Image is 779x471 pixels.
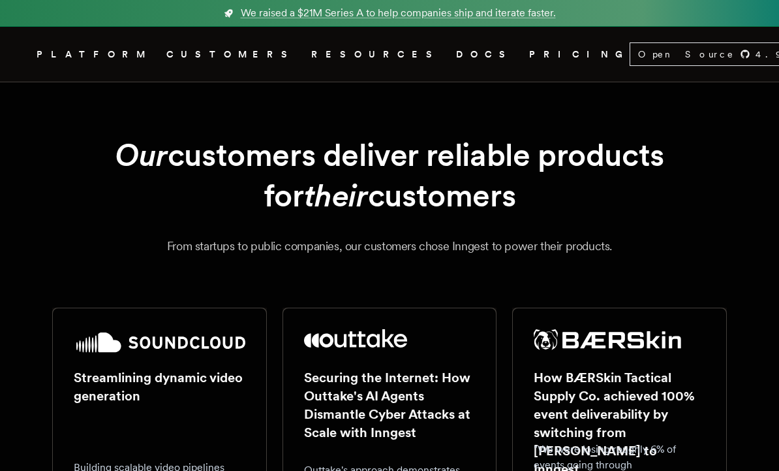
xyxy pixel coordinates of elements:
[115,136,168,174] em: Our
[74,329,245,355] img: SoundCloud
[304,368,476,442] h2: Securing the Internet: How Outtake's AI Agents Dismantle Cyber Attacks at Scale with Inngest
[456,46,513,63] a: DOCS
[311,46,440,63] button: RESOURCES
[52,135,727,216] h1: customers deliver reliable products for customers
[638,48,735,61] span: Open Source
[304,176,368,214] em: their
[37,46,151,63] button: PLATFORM
[52,237,727,255] p: From startups to public companies, our customers chose Inngest to power their products.
[166,46,296,63] a: CUSTOMERS
[529,46,630,63] a: PRICING
[241,5,556,21] span: We raised a $21M Series A to help companies ship and iterate faster.
[74,368,245,405] h2: Streamlining dynamic video generation
[304,329,408,348] img: Outtake
[534,329,681,350] img: BÆRSkin Tactical Supply Co.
